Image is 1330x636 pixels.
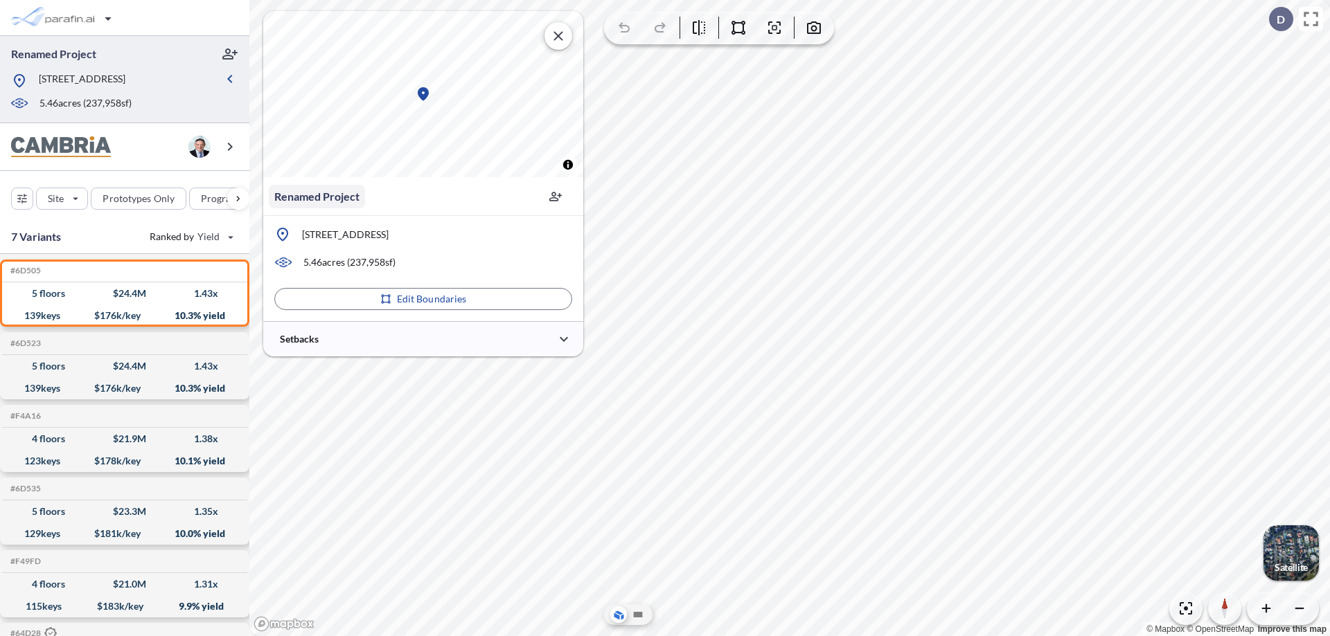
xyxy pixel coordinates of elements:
[564,157,572,172] span: Toggle attribution
[1263,525,1319,581] button: Switcher ImageSatellite
[263,11,583,177] canvas: Map
[39,72,125,89] p: [STREET_ADDRESS]
[274,288,572,310] button: Edit Boundaries
[103,192,175,206] p: Prototypes Only
[91,188,186,210] button: Prototypes Only
[8,338,41,348] h5: Click to copy the code
[189,188,264,210] button: Program
[303,255,396,269] p: 5.46 acres ( 237,958 sf)
[8,484,41,493] h5: Click to copy the code
[36,188,88,210] button: Site
[11,46,96,62] p: Renamed Project
[188,136,211,158] img: user logo
[274,188,360,205] p: Renamed Project
[560,156,576,173] button: Toggle attribution
[11,136,111,158] img: BrandImage
[197,230,220,244] span: Yield
[415,86,432,102] div: Map marker
[48,192,64,206] p: Site
[610,606,627,623] button: Aerial View
[397,292,467,306] p: Edit Boundaries
[1277,13,1285,26] p: D
[1146,624,1185,634] a: Mapbox
[11,228,62,245] p: 7 Variants
[39,96,132,111] p: 5.46 acres ( 237,958 sf)
[254,616,314,632] a: Mapbox homepage
[630,606,646,623] button: Site Plan
[1258,624,1327,634] a: Improve this map
[280,332,319,346] p: Setbacks
[1263,525,1319,581] img: Switcher Image
[139,226,242,248] button: Ranked by Yield
[8,411,41,421] h5: Click to copy the code
[1187,624,1254,634] a: OpenStreetMap
[302,228,389,242] p: [STREET_ADDRESS]
[8,556,41,566] h5: Click to copy the code
[201,192,240,206] p: Program
[8,266,41,275] h5: Click to copy the code
[1275,562,1308,573] p: Satellite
